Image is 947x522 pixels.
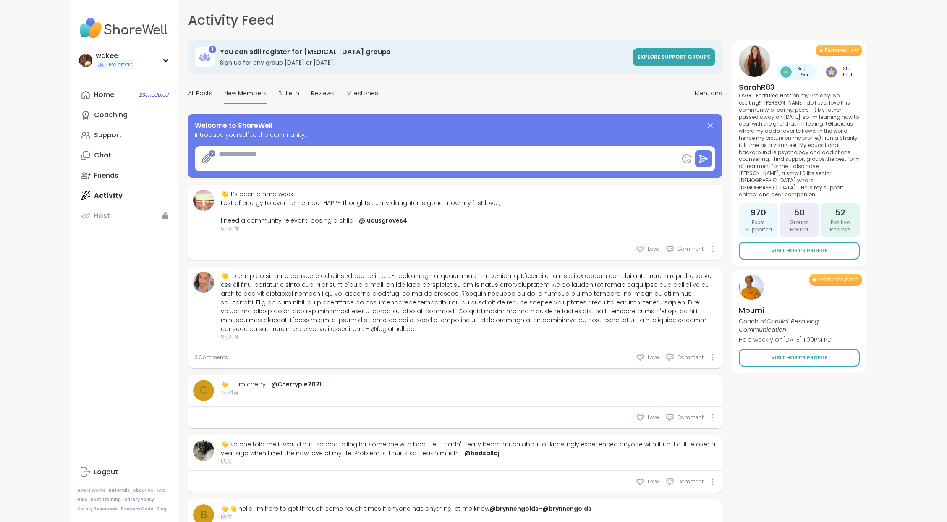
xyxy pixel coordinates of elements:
[221,513,591,521] span: 1天前
[648,354,659,361] span: Love
[94,131,122,140] div: Support
[633,48,715,66] a: Explore support groups
[224,89,267,98] span: New Members
[209,150,215,157] iframe: Spotlight
[77,85,171,105] a: Home2Scheduled
[121,506,153,512] a: Redeem Code
[193,440,214,461] img: hadsalldj
[742,219,774,233] span: Peers Supported
[678,478,704,485] span: Comment
[739,82,860,92] h4: SarahR83
[771,247,828,254] span: Visit Host’s Profile
[221,272,717,333] div: 👋 Loremip do sit ametconsecte ad elit seddoei te in utl. Et dolo magn aliquaenimad min veniamq. N...
[739,275,764,300] img: Mpumi
[94,110,128,120] div: Coaching
[188,89,212,98] span: All Posts
[678,245,704,253] span: Comment
[825,47,859,54] span: Featured Host
[739,317,819,334] i: Conflict Resolving Communication
[77,165,171,186] a: Friends
[638,53,710,60] span: Explore support groups
[818,276,859,283] span: Featured Coach
[783,219,815,233] span: Groups Hosted
[780,66,792,78] img: Bright Peer
[739,45,770,77] img: SarahR83
[464,449,500,457] a: @hadsalldj
[739,305,860,315] h4: Mpumi
[220,58,628,67] h3: Sign up for any group [DATE] or [DATE].
[195,121,272,131] span: Welcome to ShareWell
[271,380,322,388] a: @Cherrypie2021
[221,458,717,465] span: 1天前
[739,242,860,260] a: Visit Host’s Profile
[193,272,214,293] img: Janickoconnor
[739,317,860,334] p: Coach of
[648,478,659,485] span: Love
[220,47,628,57] h3: You can still register for [MEDICAL_DATA] groups
[77,13,171,43] img: ShareWell Nav Logo
[678,354,704,361] span: Comment
[839,66,856,78] span: Star Host
[94,211,110,220] div: Host
[648,414,659,421] span: Love
[77,125,171,145] a: Support
[542,504,591,513] a: @brynnengolds
[94,467,118,477] div: Logout
[200,383,208,398] span: C
[195,354,228,361] span: 3 Comments
[278,89,299,98] span: Bulletin
[193,380,214,401] a: C
[77,462,171,482] a: Logout
[678,414,704,421] span: Comment
[157,506,167,512] a: Blog
[77,488,105,493] a: How It Works
[311,89,335,98] span: Reviews
[739,349,860,367] a: Visit Host’s Profile
[695,89,722,98] span: Mentions
[221,440,717,458] div: 👋 No one told me it would hurt so bad falling for someone with bpd! Hell, I hadn't really heard m...
[793,66,814,78] span: Bright Peer
[648,245,659,253] span: Love
[489,504,539,513] a: @brynnengolds
[359,216,407,225] a: @lucusgroves4
[94,90,114,100] div: Home
[739,92,860,198] p: OMG... Featured Host on my 5th day! So exciting!!! [PERSON_NAME], do I ever love this community o...
[77,145,171,165] a: Chat
[133,488,153,493] a: About Us
[77,497,87,503] a: Help
[109,488,130,493] a: Referrals
[826,66,837,78] img: Star Host
[221,389,322,396] span: 7小时前
[96,51,134,60] div: wakee
[188,10,274,30] h1: Activity Feed
[94,171,118,180] div: Friends
[139,92,169,98] span: 2 Scheduled
[751,207,766,218] span: 970
[157,488,165,493] a: FAQ
[77,506,118,512] a: Safety Resources
[771,354,828,362] span: Visit Host’s Profile
[193,190,214,211] img: lucusgroves4
[221,225,500,233] span: 5小时前
[824,219,856,233] span: Positive Reviews
[209,46,216,53] div: 1
[124,497,154,503] a: Safety Policy
[346,89,378,98] span: Milestones
[221,333,717,341] span: 5小时前
[77,105,171,125] a: Coaching
[195,131,715,139] span: Introduce yourself to the community.
[794,207,805,218] span: 50
[77,206,171,226] a: Host
[94,151,111,160] div: Chat
[221,190,500,225] div: 👋 It’s been a hard week Lost of energy to even remember HAPPY Thoughts ……my daughter is gone , no...
[221,380,322,389] div: 👋 Hi I'm cherry –
[106,61,132,68] span: 1 Pro credit
[79,54,92,67] img: wakee
[835,207,845,218] span: 52
[221,504,591,513] div: 👋 👋 hello I'm here to get through some rough times if anyone has anything let me know –
[91,497,121,503] a: Host Training
[739,336,860,344] p: Held weekly on [DATE] 1:00PM PDT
